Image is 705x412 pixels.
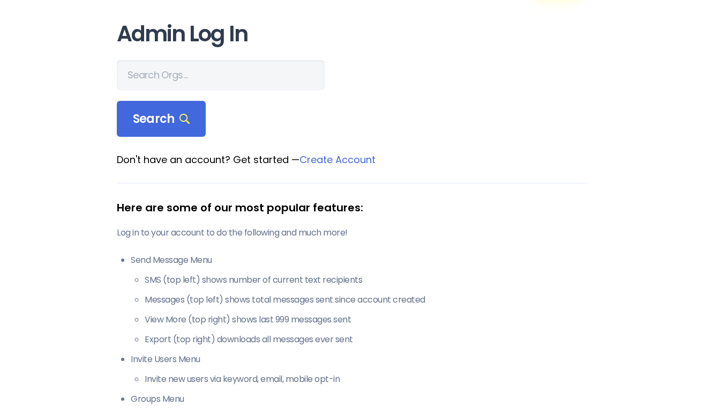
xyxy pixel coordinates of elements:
[145,274,588,286] li: SMS (top left) shows number of current text recipients
[117,60,325,90] input: Search Orgs…
[131,254,588,346] li: Send Message Menu
[145,313,588,326] li: View More (top right) shows last 999 messages sent
[117,101,206,137] div: Search
[131,353,588,386] li: Invite Users Menu
[145,373,588,386] li: Invite new users via keyword, email, mobile opt-in
[117,200,588,216] div: Here are some of our most popular features:
[117,226,588,239] p: Log in to your account to do the following and much more!
[145,333,588,346] li: Export (top right) downloads all messages ever sent
[299,153,376,166] a: Create Account
[117,22,588,46] h1: Admin Log In
[133,112,190,127] span: Search
[145,293,588,306] li: Messages (top left) shows total messages sent since account created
